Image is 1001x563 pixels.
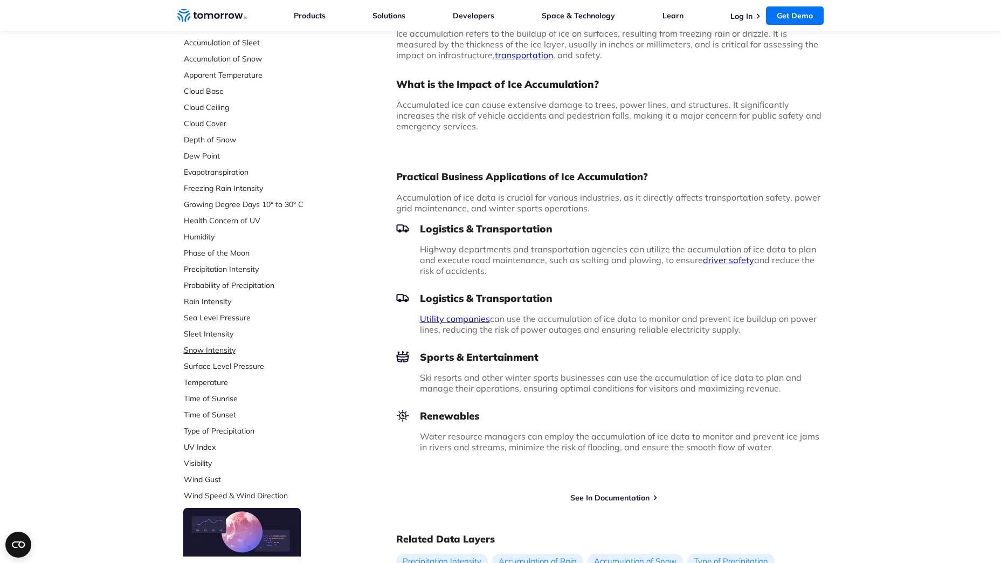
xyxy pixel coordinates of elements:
[703,255,754,265] a: driver safety
[453,11,494,20] a: Developers
[542,11,615,20] a: Space & Technology
[5,532,31,558] button: Open CMP widget
[184,53,327,64] a: Accumulation of Snow
[184,312,327,323] a: Sea Level Pressure
[184,118,327,129] a: Cloud Cover
[396,409,824,422] h3: Renewables
[184,70,327,80] a: Apparent Temperature
[396,78,824,91] h3: What is the Impact of Ice Accumulation?
[495,50,553,60] a: transportation
[294,11,326,20] a: Products
[184,37,327,48] a: Accumulation of Sleet
[420,372,802,394] span: Ski resorts and other winter sports businesses can use the accumulation of ice data to plan and m...
[766,6,824,25] a: Get Demo
[396,292,824,305] h3: Logistics & Transportation
[184,361,327,372] a: Surface Level Pressure
[177,8,247,24] a: Home link
[396,222,824,235] h3: Logistics & Transportation
[184,264,327,274] a: Precipitation Intensity
[372,11,405,20] a: Solutions
[396,28,818,60] span: Ice accumulation refers to the buildup of ice on surfaces, resulting from freezing rain or drizzl...
[396,170,824,183] h2: Practical Business Applications of Ice Accumulation?
[184,86,327,97] a: Cloud Base
[420,431,819,452] span: Water resource managers can employ the accumulation of ice data to monitor and prevent ice jams i...
[184,425,327,436] a: Type of Precipitation
[184,393,327,404] a: Time of Sunrise
[184,328,327,339] a: Sleet Intensity
[184,183,327,194] a: Freezing Rain Intensity
[184,377,327,388] a: Temperature
[184,167,327,177] a: Evapotranspiration
[184,248,327,258] a: Phase of the Moon
[184,490,327,501] a: Wind Speed & Wind Direction
[184,280,327,291] a: Probability of Precipitation
[184,150,327,161] a: Dew Point
[184,134,327,145] a: Depth of Snow
[396,351,824,363] h3: Sports & Entertainment
[730,11,753,21] a: Log In
[396,533,824,546] h2: Related Data Layers
[184,458,327,469] a: Visibility
[184,474,327,485] a: Wind Gust
[184,199,327,210] a: Growing Degree Days 10° to 30° C
[420,313,817,335] span: can use the accumulation of ice data to monitor and prevent ice buildup on power lines, reducing ...
[420,244,816,276] span: Highway departments and transportation agencies can utilize the accumulation of ice data to plan ...
[184,442,327,452] a: UV Index
[184,296,327,307] a: Rain Intensity
[420,313,490,324] a: Utility companies
[184,345,327,355] a: Snow Intensity
[184,102,327,113] a: Cloud Ceiling
[570,493,650,503] a: See In Documentation
[396,192,820,214] span: Accumulation of ice data is crucial for various industries, as it directly affects transportation...
[184,215,327,226] a: Health Concern of UV
[396,99,821,132] span: Accumulated ice can cause extensive damage to trees, power lines, and structures. It significantl...
[184,231,327,242] a: Humidity
[184,409,327,420] a: Time of Sunset
[662,11,684,20] a: Learn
